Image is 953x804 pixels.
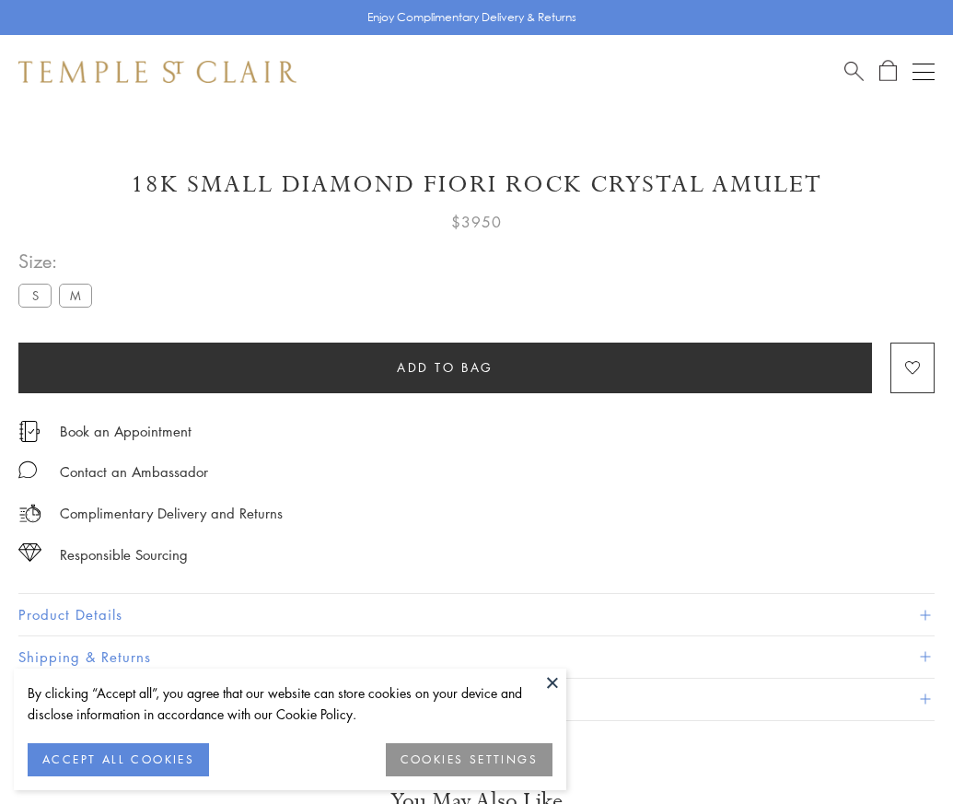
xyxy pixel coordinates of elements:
[18,460,37,479] img: MessageIcon-01_2.svg
[60,421,192,441] a: Book an Appointment
[397,357,494,378] span: Add to bag
[879,60,897,83] a: Open Shopping Bag
[28,743,209,776] button: ACCEPT ALL COOKIES
[18,636,935,678] button: Shipping & Returns
[60,502,283,525] p: Complimentary Delivery and Returns
[60,460,208,484] div: Contact an Ambassador
[912,61,935,83] button: Open navigation
[18,502,41,525] img: icon_delivery.svg
[18,543,41,562] img: icon_sourcing.svg
[18,246,99,276] span: Size:
[18,421,41,442] img: icon_appointment.svg
[18,61,296,83] img: Temple St. Clair
[367,8,576,27] p: Enjoy Complimentary Delivery & Returns
[28,682,552,725] div: By clicking “Accept all”, you agree that our website can store cookies on your device and disclos...
[18,169,935,201] h1: 18K Small Diamond Fiori Rock Crystal Amulet
[60,543,188,566] div: Responsible Sourcing
[18,343,872,393] button: Add to bag
[386,743,552,776] button: COOKIES SETTINGS
[18,284,52,307] label: S
[59,284,92,307] label: M
[451,210,502,234] span: $3950
[844,60,864,83] a: Search
[18,594,935,635] button: Product Details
